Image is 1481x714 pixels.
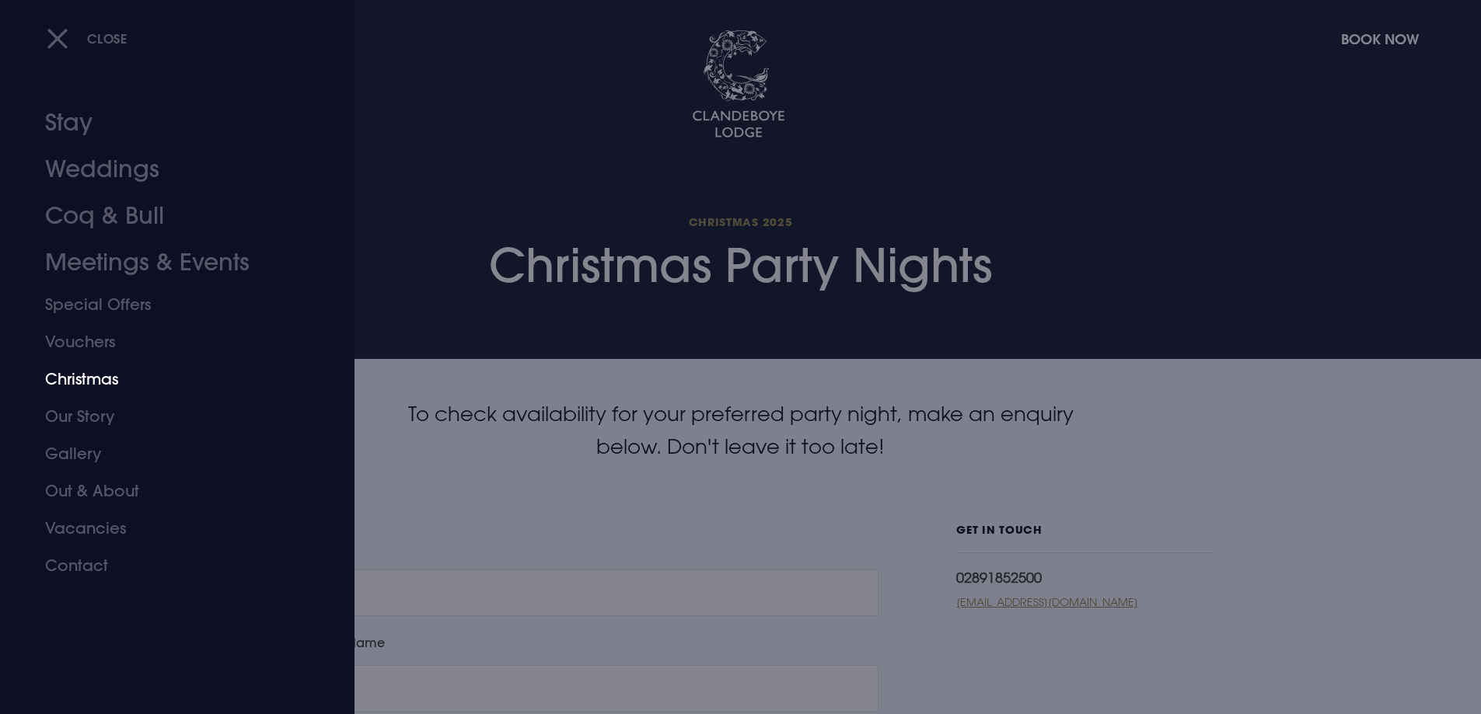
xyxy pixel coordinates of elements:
[45,360,291,398] a: Christmas
[45,435,291,472] a: Gallery
[45,146,291,193] a: Weddings
[45,510,291,547] a: Vacancies
[45,193,291,239] a: Coq & Bull
[47,23,127,54] button: Close
[45,398,291,435] a: Our Story
[45,286,291,323] a: Special Offers
[45,99,291,146] a: Stay
[45,547,291,584] a: Contact
[45,472,291,510] a: Out & About
[45,323,291,360] a: Vouchers
[45,239,291,286] a: Meetings & Events
[87,30,127,47] span: Close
